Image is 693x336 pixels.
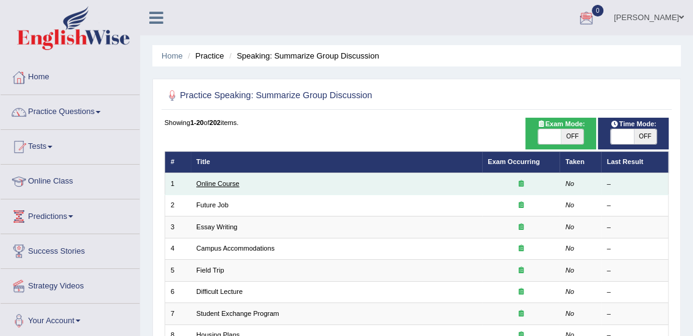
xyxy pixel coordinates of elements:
div: Exam occurring question [488,309,554,319]
a: Tests [1,130,140,160]
div: Exam occurring question [488,201,554,210]
div: – [607,266,663,276]
div: – [607,309,663,319]
div: Exam occurring question [488,179,554,189]
li: Practice [185,50,224,62]
span: OFF [561,129,583,144]
li: Speaking: Summarize Group Discussion [226,50,379,62]
div: – [607,201,663,210]
em: No [566,201,574,209]
a: Practice Questions [1,95,140,126]
td: 1 [165,173,191,195]
b: 202 [209,119,220,126]
div: – [607,179,663,189]
a: Home [1,60,140,91]
a: Strategy Videos [1,269,140,299]
h2: Practice Speaking: Summarize Group Discussion [165,88,477,104]
a: Online Course [196,180,240,187]
a: Online Class [1,165,140,195]
div: Exam occurring question [488,266,554,276]
a: Field Trip [196,266,224,274]
span: Time Mode: [606,119,660,130]
span: Exam Mode: [533,119,589,130]
th: Taken [560,151,601,173]
a: Your Account [1,304,140,334]
em: No [566,245,574,252]
span: 0 [592,5,604,16]
th: Title [191,151,482,173]
th: Last Result [601,151,669,173]
a: Future Job [196,201,229,209]
div: Showing of items. [165,118,669,127]
td: 2 [165,195,191,216]
div: Show exams occurring in exams [525,118,596,149]
a: Success Stories [1,234,140,265]
span: OFF [634,129,656,144]
b: 1-20 [190,119,204,126]
em: No [566,310,574,317]
em: No [566,223,574,231]
a: Campus Accommodations [196,245,274,252]
a: Difficult Lecture [196,288,243,295]
em: No [566,288,574,295]
em: No [566,266,574,274]
div: – [607,223,663,232]
a: Exam Occurring [488,158,539,165]
a: Student Exchange Program [196,310,279,317]
div: – [607,287,663,297]
em: No [566,180,574,187]
td: 3 [165,216,191,238]
div: Exam occurring question [488,244,554,254]
th: # [165,151,191,173]
div: – [607,244,663,254]
td: 4 [165,238,191,259]
div: Exam occurring question [488,287,554,297]
a: Home [162,51,183,60]
a: Predictions [1,199,140,230]
a: Essay Writing [196,223,237,231]
td: 7 [165,303,191,324]
td: 6 [165,281,191,302]
div: Exam occurring question [488,223,554,232]
td: 5 [165,260,191,281]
